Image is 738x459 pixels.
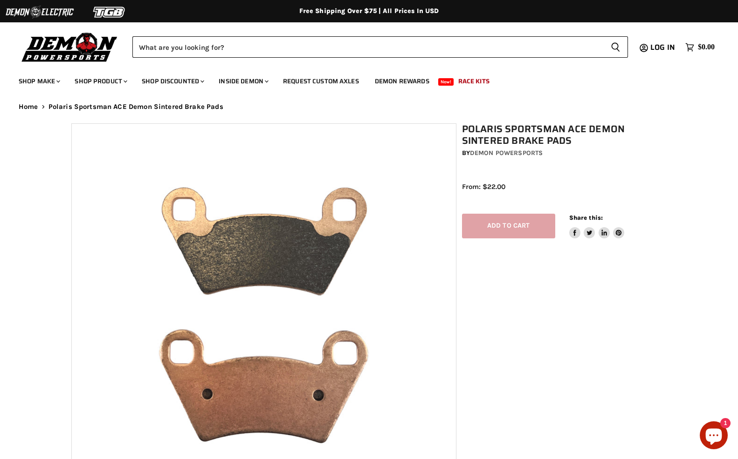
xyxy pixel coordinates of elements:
[12,72,66,91] a: Shop Make
[569,214,603,221] span: Share this:
[135,72,210,91] a: Shop Discounted
[697,421,731,452] inbox-online-store-chat: Shopify online store chat
[470,149,543,157] a: Demon Powersports
[650,41,675,53] span: Log in
[68,72,133,91] a: Shop Product
[12,68,712,91] ul: Main menu
[438,78,454,86] span: New!
[569,214,625,238] aside: Share this:
[451,72,497,91] a: Race Kits
[368,72,436,91] a: Demon Rewards
[698,43,715,52] span: $0.00
[212,72,274,91] a: Inside Demon
[48,103,223,111] span: Polaris Sportsman ACE Demon Sintered Brake Pads
[462,182,505,191] span: From: $22.00
[19,30,121,63] img: Demon Powersports
[132,36,628,58] form: Product
[132,36,603,58] input: Search
[19,103,38,111] a: Home
[5,3,75,21] img: Demon Electric Logo 2
[276,72,366,91] a: Request Custom Axles
[75,3,145,21] img: TGB Logo 2
[603,36,628,58] button: Search
[646,43,681,52] a: Log in
[462,123,672,147] h1: Polaris Sportsman ACE Demon Sintered Brake Pads
[681,40,719,54] a: $0.00
[462,148,672,158] div: by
